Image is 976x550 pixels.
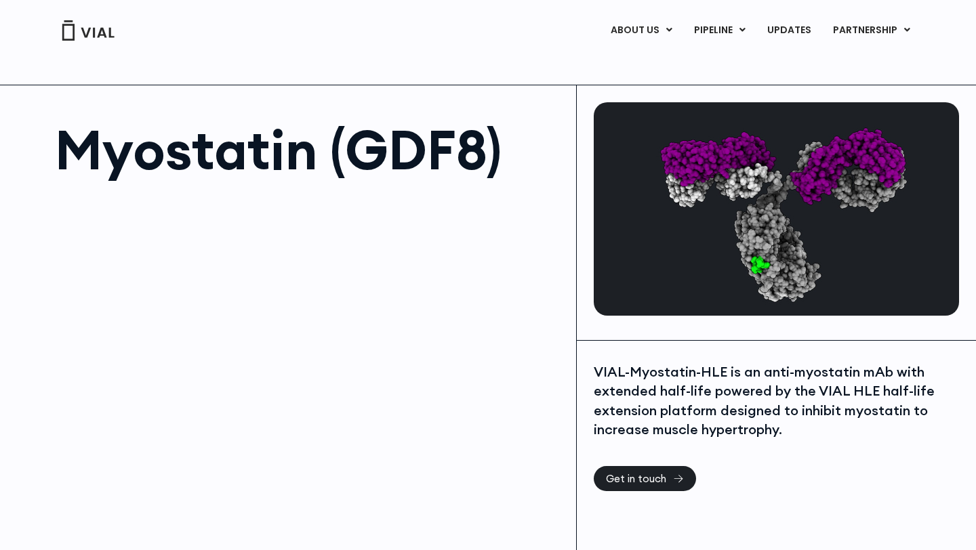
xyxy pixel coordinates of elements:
[756,19,821,42] a: UPDATES
[606,473,666,484] span: Get in touch
[683,19,756,42] a: PIPELINEMenu Toggle
[594,362,956,440] div: VIAL-Myostatin-HLE is an anti-myostatin mAb with extended half-life powered by the VIAL HLE half-...
[61,20,115,41] img: Vial Logo
[822,19,921,42] a: PARTNERSHIPMenu Toggle
[55,123,563,177] h1: Myostatin (GDF8)
[600,19,683,42] a: ABOUT USMenu Toggle
[594,466,696,491] a: Get in touch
